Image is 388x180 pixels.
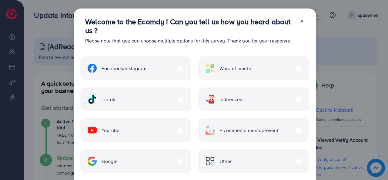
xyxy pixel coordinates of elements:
[219,158,232,165] span: Other
[206,157,215,166] img: ic-other.99c3e012.svg
[219,65,251,72] span: Word of mouth
[85,17,295,35] h3: Welcome to the Ecomdy ! Can you tell us how you heard about us ?
[102,96,115,103] span: TikTok
[102,158,118,165] span: Google
[219,96,244,103] span: Influencers
[102,65,146,72] span: Facebook/Instagram
[206,126,215,135] img: ic-ecommerce.d1fa3848.svg
[206,64,215,73] img: ic-word-of-mouth.a439123d.svg
[88,64,97,73] img: ic-facebook.134605ef.svg
[206,95,215,104] img: ic-influencers.a620ad43.svg
[88,95,97,104] img: ic-tiktok.4b20a09a.svg
[102,127,119,134] span: Youtube
[88,126,97,135] img: ic-youtube.715a0ca2.svg
[85,37,295,44] p: Please note that you can choose multiple options for this survey. Thank you for your response
[219,127,279,134] span: E-commerce meetup/event
[88,157,97,166] img: ic-google.5bdd9b68.svg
